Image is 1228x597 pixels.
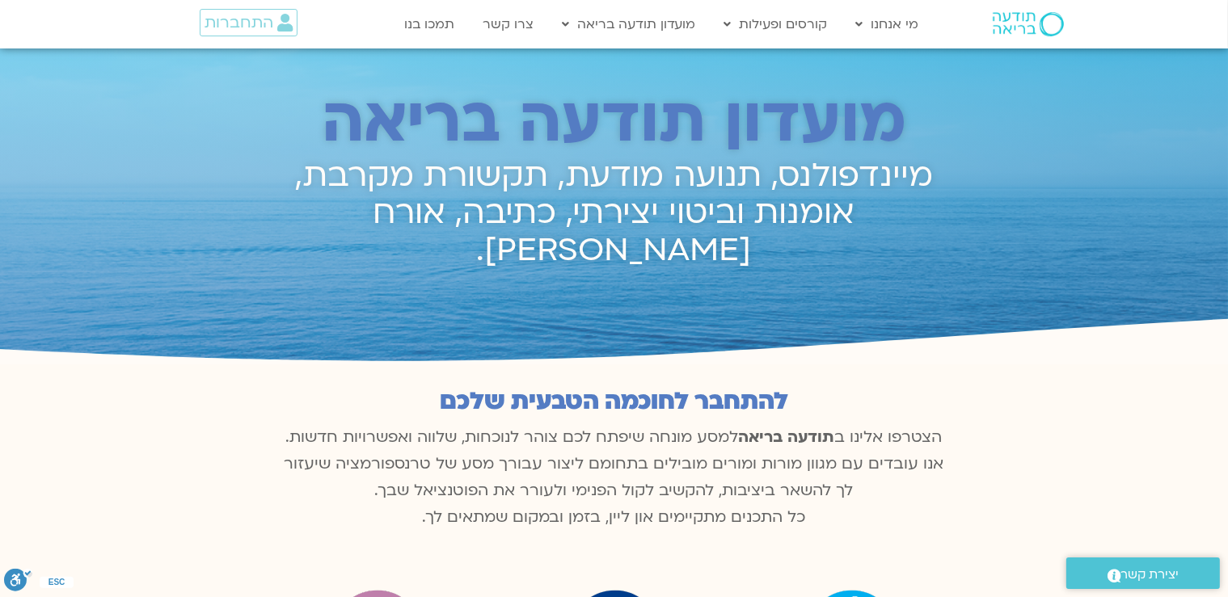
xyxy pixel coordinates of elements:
a: מי אנחנו [848,9,927,40]
span: יצירת קשר [1121,564,1179,586]
p: הצטרפו אלינו ב למסע מונחה שיפתח לכם צוהר לנוכחות, שלווה ואפשרויות חדשות. אנו עובדים עם מגוון מורו... [275,424,954,531]
h2: מועדון תודעה בריאה [274,86,955,157]
a: צרו קשר [475,9,542,40]
img: תודעה בריאה [993,12,1064,36]
a: קורסים ופעילות [716,9,836,40]
a: מועדון תודעה בריאה [554,9,704,40]
a: התחברות [200,9,298,36]
span: התחברות [205,14,273,32]
b: תודעה בריאה [739,427,835,448]
a: תמכו בנו [396,9,462,40]
h2: מיינדפולנס, תנועה מודעת, תקשורת מקרבת, אומנות וביטוי יצירתי, כתיבה, אורח [PERSON_NAME]. [274,158,955,269]
h2: להתחבר לחוכמה הטבעית שלכם [275,388,954,415]
a: יצירת קשר [1066,557,1220,589]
